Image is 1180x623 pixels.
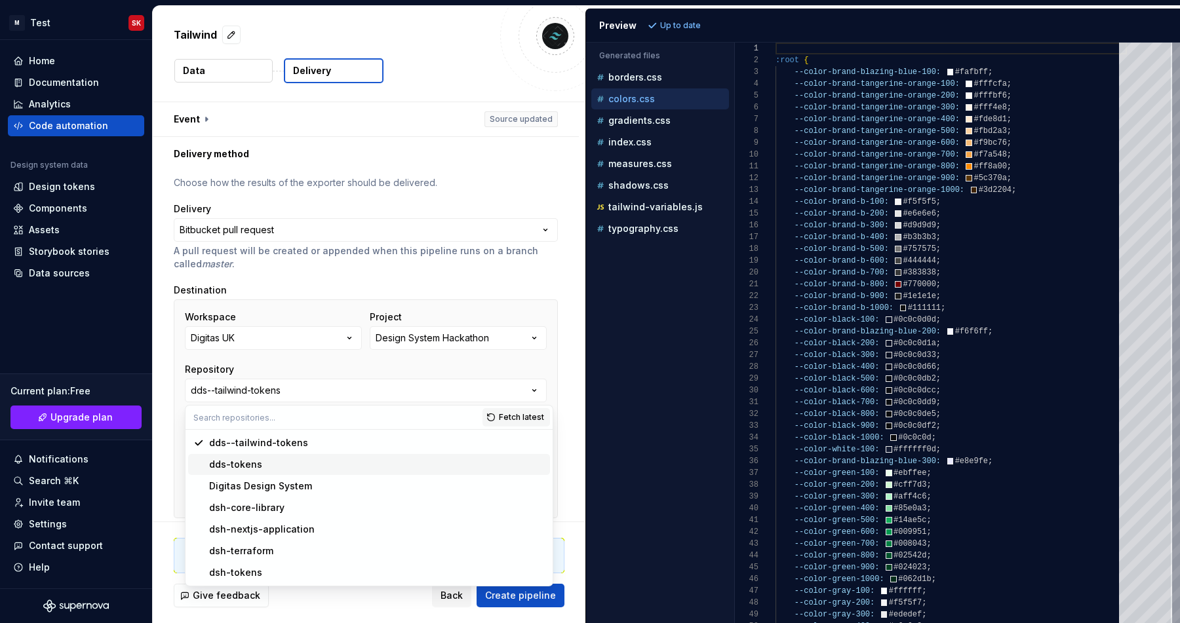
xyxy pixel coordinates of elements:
span: #0c0c0d33 [894,350,936,360]
a: Documentation [8,72,144,93]
div: Contact support [29,539,103,552]
span: --color-black-700: [794,398,879,407]
span: #f7a548 [973,150,1006,159]
span: #cff7d3 [894,480,926,489]
span: ; [922,610,926,619]
span: --color-brand-b-400: [794,233,888,242]
span: --color-black-500: [794,374,879,383]
span: #383838 [903,268,935,277]
div: 3 [735,66,758,78]
span: #f5f5f5 [903,197,935,206]
div: 47 [735,585,758,597]
span: #f5f5f7 [888,598,921,607]
span: --color-brand-tangerine-orange-200: [794,91,959,100]
span: --color-brand-blazing-blue-300: [794,457,940,466]
span: ; [935,386,940,395]
span: #0c0c0d [898,433,931,442]
span: ; [1006,126,1011,136]
span: ; [935,280,940,289]
span: #e6e6e6 [903,209,935,218]
span: ; [935,362,940,371]
p: tailwind-variables.js [608,202,703,212]
span: ; [935,233,940,242]
span: #fbd2a3 [973,126,1006,136]
span: --color-green-300: [794,492,879,501]
div: 1 [735,43,758,54]
span: --color-brand-tangerine-orange-900: [794,174,959,183]
span: #b3b3b3 [903,233,935,242]
span: #0c0c0db2 [894,374,936,383]
div: dsh-tokens [209,566,262,579]
span: #d9d9d9 [903,221,935,230]
div: Data sources [29,267,90,280]
p: gradients.css [608,115,671,126]
span: #009951 [894,527,926,537]
span: --color-gray-100: [794,586,874,595]
a: Assets [8,219,144,240]
div: Documentation [29,76,99,89]
div: dsh-terraform [209,544,273,557]
button: Contact support [8,535,144,556]
span: --color-brand-b-300: [794,221,888,230]
span: ; [935,221,940,230]
span: ; [1006,162,1011,171]
button: measures.css [591,157,729,171]
a: Supernova Logo [43,599,109,613]
div: 15 [735,208,758,219]
span: ; [988,457,993,466]
div: 31 [735,396,758,408]
span: #0c0c0df2 [894,421,936,430]
button: Design System Hackathon [370,326,547,350]
a: Storybook stories [8,241,144,262]
a: Upgrade plan [10,406,142,429]
div: dds--tailwind-tokens [209,436,308,449]
span: ; [935,292,940,301]
span: ; [926,480,931,489]
span: ; [926,539,931,548]
div: 24 [735,314,758,326]
span: --color-gray-200: [794,598,874,607]
span: ; [1006,174,1011,183]
span: --color-brand-b-1000: [794,303,893,312]
span: #ffffff0d [894,445,936,454]
div: Design tokens [29,180,95,193]
div: 40 [735,502,758,514]
div: Search ⌘K [29,474,79,487]
div: 39 [735,491,758,502]
div: 33 [735,420,758,432]
span: ; [935,409,940,419]
div: Design System Hackathon [376,331,489,345]
span: --color-green-500: [794,516,879,525]
div: dds--tailwind-tokens [191,384,281,397]
button: Back [432,584,471,607]
div: 2 [735,54,758,66]
div: dsh-nextjs-application [209,523,315,536]
span: ; [926,516,931,525]
span: ; [935,339,940,348]
label: Project [370,311,402,324]
div: Design system data [10,160,88,170]
span: Create pipeline [485,589,556,602]
div: 20 [735,267,758,278]
div: 45 [735,561,758,573]
span: ; [935,209,940,218]
div: 7 [735,113,758,125]
label: Destination [174,284,227,297]
button: Give feedback [174,584,269,607]
span: ; [935,256,940,265]
span: ; [935,244,940,254]
button: Digitas UK [185,326,362,350]
span: #1e1e1e [903,292,935,301]
div: 30 [735,385,758,396]
span: Give feedback [193,589,260,602]
span: :root [776,56,799,65]
div: 36 [735,455,758,467]
span: --color-black-300: [794,350,879,360]
span: #ffffff [888,586,921,595]
span: --color-brand-tangerine-orange-500: [794,126,959,136]
div: 10 [735,149,758,160]
span: --color-brand-tangerine-orange-800: [794,162,959,171]
span: --color-brand-tangerine-orange-700: [794,150,959,159]
span: --color-white-100: [794,445,879,454]
a: Components [8,198,144,219]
